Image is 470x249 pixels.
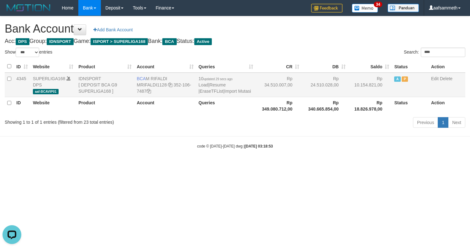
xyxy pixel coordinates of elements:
span: BCA [162,38,176,45]
td: Rp 34.510.007,00 [256,73,302,97]
a: MRIFALDI1128 [137,82,167,87]
td: 4345 [14,73,30,97]
span: Paused [402,76,408,82]
td: M RIFALDI 352-106-7487 [134,73,196,97]
span: | | | [199,76,251,94]
label: Search: [404,48,465,57]
select: Showentries [16,48,39,57]
img: panduan.png [388,4,419,12]
a: Copy MRIFALDI1128 to clipboard [168,82,172,87]
th: Rp 340.665.854,00 [302,97,348,115]
th: CR: activate to sort column ascending [256,60,302,73]
span: DPS [16,38,29,45]
th: Account [134,97,196,115]
th: Rp 349.080.712,00 [256,97,302,115]
label: Show entries [5,48,52,57]
td: Rp 24.510.028,00 [302,73,348,97]
td: IDNSPORT [ DEPOSIT BCA G9 SUPERLIGA168 ] [76,73,134,97]
span: IDNSPORT [47,38,74,45]
td: Rp 10.154.821,00 [348,73,392,97]
a: EraseTFList [200,89,223,94]
input: Search: [421,48,465,57]
h4: Acc: Group: Game: Bank: Status: [5,38,465,44]
img: Feedback.jpg [311,4,342,13]
th: Saldo: activate to sort column ascending [348,60,392,73]
span: BCA [137,76,146,81]
th: Action [429,97,465,115]
a: 1 [438,117,448,128]
span: 34 [374,2,382,7]
th: Product: activate to sort column ascending [76,60,134,73]
button: Open LiveChat chat widget [3,3,21,21]
img: MOTION_logo.png [5,3,52,13]
span: Active [394,76,400,82]
small: code © [DATE]-[DATE] dwg | [197,144,273,148]
strong: [DATE] 03:18:53 [245,144,273,148]
span: aaf-BCAVIP01 [33,89,59,94]
a: Edit [431,76,439,81]
th: Status [392,97,428,115]
a: Load [199,82,208,87]
a: SUPERLIGA168 [33,76,65,81]
img: Button%20Memo.svg [352,4,378,13]
th: Rp 18.826.978,00 [348,97,392,115]
th: Website: activate to sort column ascending [30,60,76,73]
a: Resume [209,82,226,87]
th: Website [30,97,76,115]
a: Add Bank Account [89,24,137,35]
span: Active [194,38,212,45]
th: Queries: activate to sort column ascending [196,60,256,73]
span: 10 [199,76,232,81]
th: DB: activate to sort column ascending [302,60,348,73]
th: Status [392,60,428,73]
a: Next [448,117,465,128]
a: Import Mutasi [224,89,251,94]
th: Queries [196,97,256,115]
span: ISPORT > SUPERLIGA168 [91,38,148,45]
td: DPS [30,73,76,97]
a: Copy 3521067487 to clipboard [147,89,151,94]
div: Showing 1 to 1 of 1 entries (filtered from 23 total entries) [5,117,191,125]
th: ID: activate to sort column ascending [14,60,30,73]
th: Action [429,60,465,73]
th: ID [14,97,30,115]
a: Delete [440,76,452,81]
th: Account: activate to sort column ascending [134,60,196,73]
h1: Bank Account [5,23,465,35]
span: updated 29 secs ago [203,77,232,81]
th: Product [76,97,134,115]
a: Previous [413,117,438,128]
